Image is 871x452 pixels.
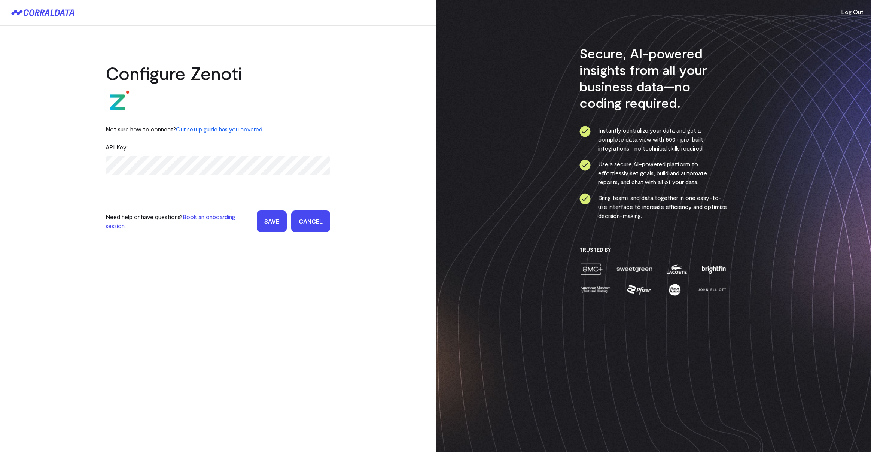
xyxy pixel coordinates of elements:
img: amc-0b11a8f1.png [579,263,603,276]
img: amnh-5afada46.png [579,283,612,296]
img: brightfin-a251e171.png [700,263,727,276]
li: Instantly centralize your data and get a complete data view with 500+ pre-built integrations—no t... [579,126,727,153]
div: Not sure how to connect? [106,120,330,138]
img: ico-check-circle-4b19435c.svg [579,193,591,204]
div: API Key: [106,138,330,156]
p: Need help or have questions? [106,212,252,230]
a: Cancel [291,210,330,232]
li: Bring teams and data together in one easy-to-use interface to increase efficiency and optimize de... [579,193,727,220]
a: Our setup guide has you covered. [176,125,264,133]
img: ico-check-circle-4b19435c.svg [579,160,591,171]
button: Log Out [841,7,864,16]
h3: Trusted By [579,246,727,253]
li: Use a secure AI-powered platform to effortlessly set goals, build and automate reports, and chat ... [579,160,727,186]
input: Save [257,210,287,232]
img: sweetgreen-1d1fb32c.png [616,263,653,276]
img: john-elliott-25751c40.png [697,283,727,296]
img: zenoti-2086f9c1.png [106,90,130,114]
img: lacoste-7a6b0538.png [666,263,688,276]
img: moon-juice-c312e729.png [667,283,682,296]
img: ico-check-circle-4b19435c.svg [579,126,591,137]
h2: Configure Zenoti [106,62,330,84]
h3: Secure, AI-powered insights from all your business data—no coding required. [579,45,727,111]
img: pfizer-e137f5fc.png [626,283,652,296]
